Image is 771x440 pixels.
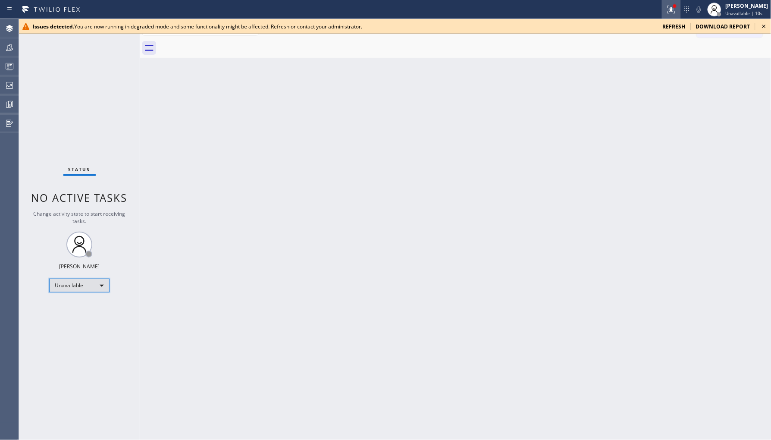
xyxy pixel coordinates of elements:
button: Mute [693,3,705,16]
span: Unavailable | 10s [726,10,763,16]
span: No active tasks [31,191,128,205]
div: Unavailable [49,279,110,292]
span: Change activity state to start receiving tasks. [34,210,125,225]
div: [PERSON_NAME] [59,263,100,270]
span: Status [69,167,91,173]
div: You are now running in degraded mode and some functionality might be affected. Refresh or contact... [33,23,656,30]
div: [PERSON_NAME] [726,2,768,9]
b: Issues detected. [33,23,74,30]
span: download report [696,23,750,30]
span: refresh [663,23,686,30]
